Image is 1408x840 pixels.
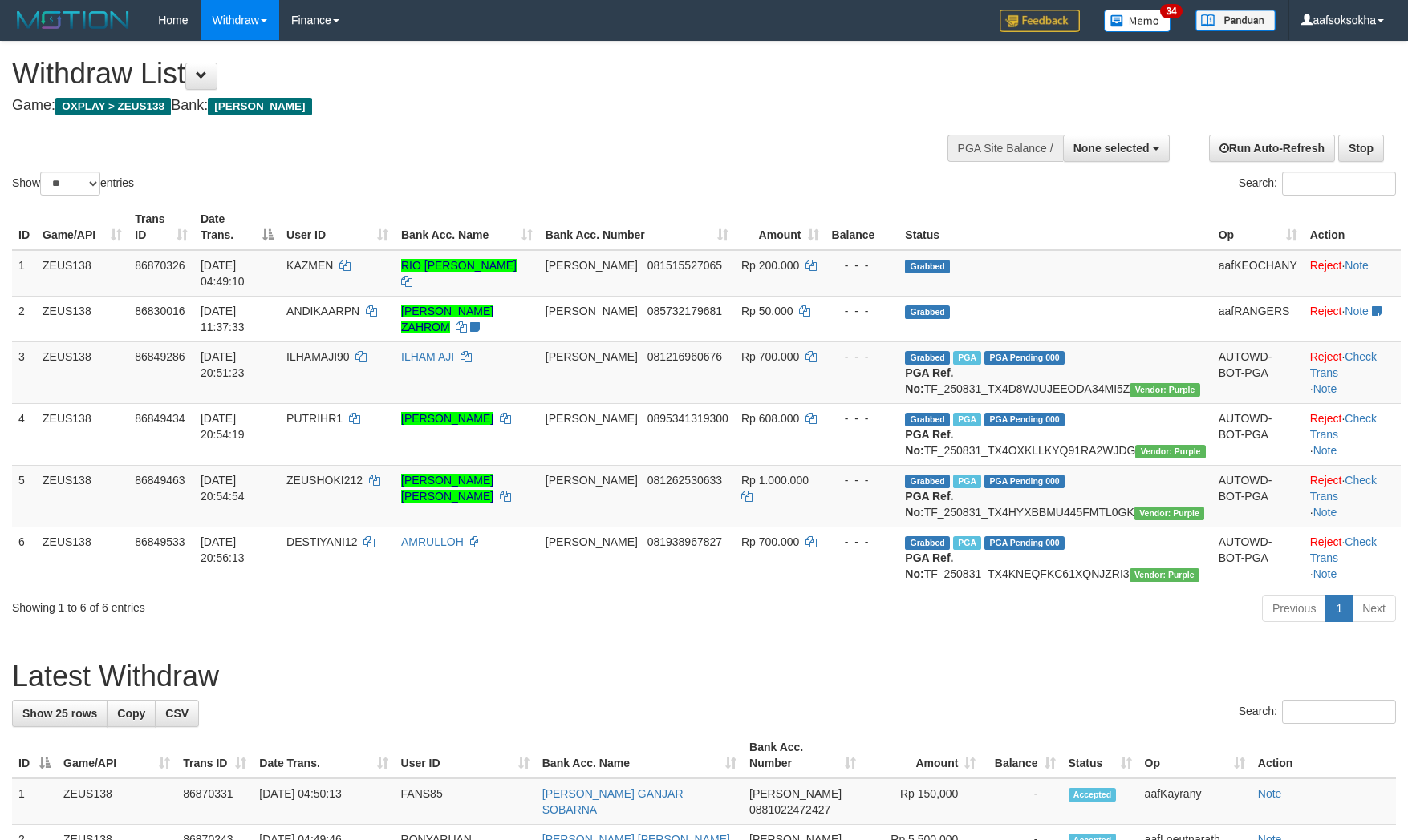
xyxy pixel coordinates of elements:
span: DESTIYANI12 [286,535,357,548]
td: aafKayrany [1138,778,1252,825]
div: - - - [832,303,893,319]
td: · · [1304,465,1401,527]
td: · [1304,296,1401,341]
span: 86849533 [135,535,185,548]
a: [PERSON_NAME] [401,412,493,425]
input: Search: [1282,172,1396,196]
span: Copy 081216960676 to clipboard [647,350,722,363]
a: Reject [1310,305,1342,317]
span: Accepted [1069,788,1117,802]
span: [DATE] 11:37:33 [201,305,245,333]
a: Note [1345,305,1369,317]
span: Rp 608.000 [741,412,799,425]
a: Note [1345,259,1369,272]
th: Status [899,204,1211,250]
div: - - - [832,349,893,365]
div: Showing 1 to 6 of 6 entries [12,593,574,616]
span: Marked by aafRornrotha [953,413,981,426]
span: Vendor URL: https://trx4.1velocity.biz [1130,383,1199,397]
span: Marked by aafRornrotha [953,351,981,365]
select: Showentries [40,172,100,196]
td: [DATE] 04:50:13 [253,778,394,825]
span: ZEUSHOKI212 [286,474,363,487]
td: 1 [12,250,36,297]
b: PGA Ref. No: [905,551,953,580]
td: 3 [12,341,36,403]
td: · · [1304,527,1401,588]
span: PGA Pending [984,536,1065,550]
a: Reject [1310,259,1342,272]
span: [PERSON_NAME] [546,350,638,363]
td: TF_250831_TX4HYXBBMU445FMTL0GK [899,465,1211,527]
td: aafKEOCHANY [1212,250,1304,297]
span: Copy 081262530633 to clipboard [647,474,722,487]
span: Rp 700.000 [741,535,799,548]
span: [DATE] 20:54:19 [201,412,245,441]
span: Copy 081938967827 to clipboard [647,535,722,548]
img: MOTION_logo.png [12,8,134,32]
div: - - - [832,257,893,273]
span: Grabbed [905,260,950,273]
th: Amount: activate to sort column ascending [735,204,826,250]
td: ZEUS138 [36,527,128,588]
td: ZEUS138 [36,403,128,465]
td: TF_250831_TX4D8WJUJEEODA34MI5Z [899,341,1211,403]
td: Rp 150,000 [862,778,982,825]
span: Rp 200.000 [741,259,799,272]
a: Note [1313,567,1337,580]
span: [PERSON_NAME] [546,412,638,425]
td: 4 [12,403,36,465]
button: None selected [1063,135,1170,162]
label: Show entries [12,172,134,196]
a: Check Trans [1310,474,1377,503]
td: · · [1304,341,1401,403]
div: - - - [832,410,893,426]
span: 86849434 [135,412,185,425]
span: PGA Pending [984,351,1065,365]
th: Balance: activate to sort column ascending [982,733,1061,778]
td: TF_250831_TX4OXKLLKYQ91RA2WJDG [899,403,1211,465]
span: Show 25 rows [22,707,97,720]
td: 1 [12,778,57,825]
td: AUTOWD-BOT-PGA [1212,527,1304,588]
th: Op: activate to sort column ascending [1212,204,1304,250]
td: · [1304,250,1401,297]
span: 86870326 [135,259,185,272]
span: Rp 700.000 [741,350,799,363]
span: [DATE] 04:49:10 [201,259,245,288]
td: ZEUS138 [36,341,128,403]
th: Op: activate to sort column ascending [1138,733,1252,778]
th: Date Trans.: activate to sort column descending [194,204,280,250]
th: ID [12,204,36,250]
b: PGA Ref. No: [905,428,953,457]
span: Copy 085732179681 to clipboard [647,305,722,317]
td: FANS85 [395,778,536,825]
span: Marked by aafRornrotha [953,536,981,550]
a: Check Trans [1310,535,1377,564]
a: Copy [107,700,156,727]
span: ILHAMAJI90 [286,350,350,363]
span: Copy 0895341319300 to clipboard [647,412,728,425]
a: [PERSON_NAME] GANJAR SOBARNA [542,787,684,816]
span: Grabbed [905,305,950,319]
span: None selected [1073,142,1150,155]
span: Copy 0881022472427 to clipboard [749,803,830,816]
span: 34 [1160,4,1182,18]
a: Check Trans [1310,350,1377,379]
a: Stop [1338,135,1384,162]
input: Search: [1282,700,1396,724]
td: AUTOWD-BOT-PGA [1212,465,1304,527]
th: Action [1304,204,1401,250]
a: Note [1313,506,1337,519]
td: 2 [12,296,36,341]
span: Grabbed [905,475,950,488]
div: PGA Site Balance / [947,135,1063,162]
th: Bank Acc. Name: activate to sort column ascending [536,733,743,778]
span: [DATE] 20:51:23 [201,350,245,379]
h1: Withdraw List [12,58,923,90]
span: Rp 50.000 [741,305,793,317]
td: 5 [12,465,36,527]
span: [PERSON_NAME] [546,305,638,317]
span: [DATE] 20:56:13 [201,535,245,564]
span: CSV [165,707,189,720]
